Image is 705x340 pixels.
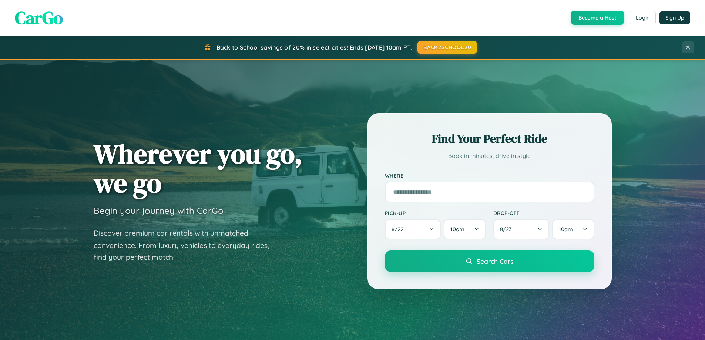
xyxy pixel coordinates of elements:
button: Search Cars [385,250,594,272]
button: Sign Up [659,11,690,24]
span: 10am [559,226,573,233]
button: 10am [552,219,594,239]
span: 10am [450,226,464,233]
p: Book in minutes, drive in style [385,151,594,161]
button: 8/22 [385,219,441,239]
span: 8 / 22 [392,226,407,233]
label: Drop-off [493,210,594,216]
span: 8 / 23 [500,226,516,233]
p: Discover premium car rentals with unmatched convenience. From luxury vehicles to everyday rides, ... [94,227,279,263]
label: Where [385,172,594,179]
button: Become a Host [571,11,624,25]
h1: Wherever you go, we go [94,139,302,198]
button: 10am [444,219,486,239]
span: Search Cars [477,257,513,265]
span: Back to School savings of 20% in select cities! Ends [DATE] 10am PT. [216,44,412,51]
button: Login [630,11,656,24]
span: CarGo [15,6,63,30]
button: BACK2SCHOOL20 [417,41,477,54]
label: Pick-up [385,210,486,216]
h3: Begin your journey with CarGo [94,205,224,216]
h2: Find Your Perfect Ride [385,131,594,147]
button: 8/23 [493,219,550,239]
